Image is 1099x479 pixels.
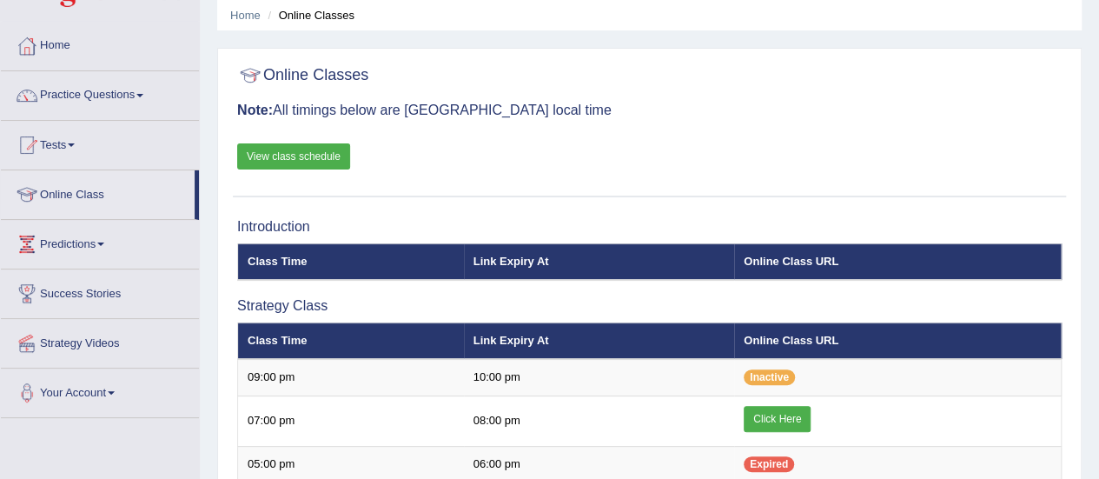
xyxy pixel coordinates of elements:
[1,319,199,363] a: Strategy Videos
[1,71,199,115] a: Practice Questions
[744,456,794,472] span: Expired
[238,243,464,280] th: Class Time
[237,103,1062,118] h3: All timings below are [GEOGRAPHIC_DATA] local time
[237,103,273,117] b: Note:
[464,396,735,446] td: 08:00 pm
[1,121,199,164] a: Tests
[238,396,464,446] td: 07:00 pm
[464,359,735,396] td: 10:00 pm
[464,243,735,280] th: Link Expiry At
[237,298,1062,314] h3: Strategy Class
[238,323,464,359] th: Class Time
[1,220,199,263] a: Predictions
[464,323,735,359] th: Link Expiry At
[1,269,199,313] a: Success Stories
[734,243,1061,280] th: Online Class URL
[1,22,199,65] a: Home
[238,359,464,396] td: 09:00 pm
[1,369,199,412] a: Your Account
[263,7,354,23] li: Online Classes
[734,323,1061,359] th: Online Class URL
[237,63,368,89] h2: Online Classes
[744,406,811,432] a: Click Here
[237,219,1062,235] h3: Introduction
[237,143,350,170] a: View class schedule
[744,369,795,385] span: Inactive
[230,9,261,22] a: Home
[1,170,195,214] a: Online Class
